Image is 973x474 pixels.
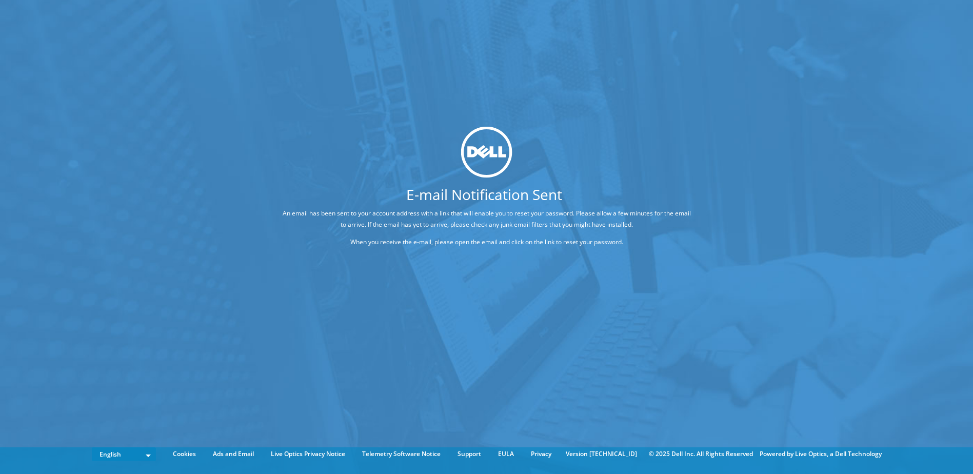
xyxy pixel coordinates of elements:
[354,448,448,460] a: Telemetry Software Notice
[165,448,204,460] a: Cookies
[205,448,262,460] a: Ads and Email
[263,448,353,460] a: Live Optics Privacy Notice
[490,448,522,460] a: EULA
[644,448,758,460] li: © 2025 Dell Inc. All Rights Reserved
[561,448,642,460] li: Version [TECHNICAL_ID]
[461,126,512,177] img: dell_svg_logo.svg
[282,236,691,248] p: When you receive the e-mail, please open the email and click on the link to reset your password.
[243,187,725,202] h1: E-mail Notification Sent
[760,448,882,460] li: Powered by Live Optics, a Dell Technology
[282,208,691,230] p: An email has been sent to your account address with a link that will enable you to reset your pas...
[450,448,489,460] a: Support
[523,448,559,460] a: Privacy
